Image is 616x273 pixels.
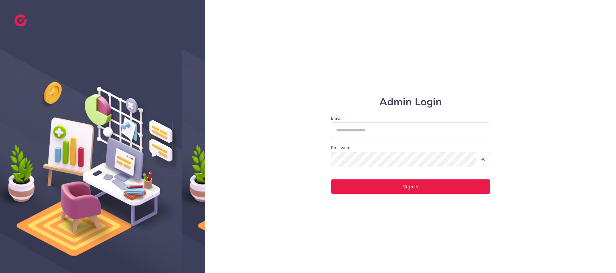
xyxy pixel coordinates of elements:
[14,14,27,26] img: logo
[331,96,490,108] h1: Admin Login
[403,184,418,189] span: Sign In
[331,145,351,151] label: Password
[331,115,490,121] label: Email
[331,179,490,194] button: Sign In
